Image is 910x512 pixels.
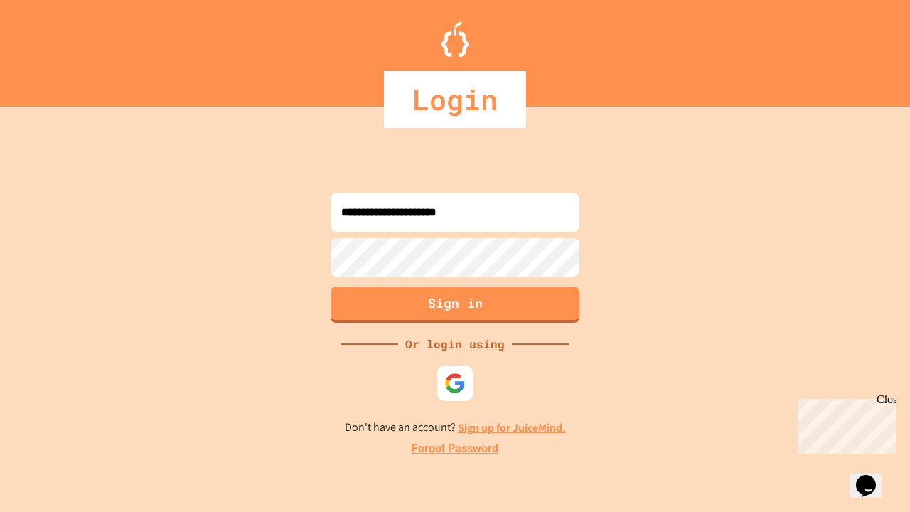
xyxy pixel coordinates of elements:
a: Forgot Password [412,440,498,457]
img: google-icon.svg [444,373,466,394]
div: Chat with us now!Close [6,6,98,90]
a: Sign up for JuiceMind. [458,420,566,435]
img: Logo.svg [441,21,469,57]
iframe: chat widget [850,455,896,498]
button: Sign in [331,287,579,323]
div: Login [384,71,526,128]
div: Or login using [398,336,512,353]
p: Don't have an account? [345,419,566,437]
iframe: chat widget [792,393,896,454]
